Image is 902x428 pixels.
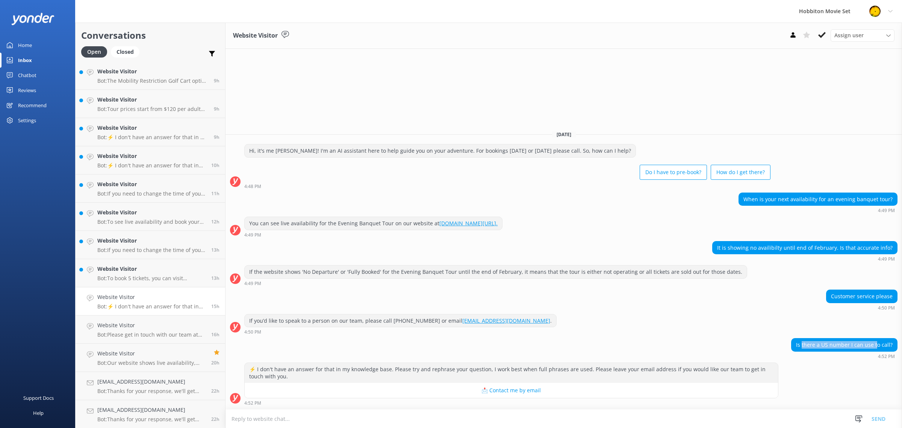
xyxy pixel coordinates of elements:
div: Support Docs [23,390,54,405]
span: Sep 11 2025 08:51pm (UTC +12:00) Pacific/Auckland [211,190,219,197]
strong: 4:50 PM [244,330,261,334]
p: Bot: To book 5 tickets, you can visit [DOMAIN_NAME][URL] to see live availability and make your b... [97,275,206,282]
div: If the website shows 'No Departure' or 'Fully Booked' for the Evening Banquet Tour until the end ... [245,266,747,278]
span: Sep 11 2025 06:32pm (UTC +12:00) Pacific/Auckland [211,275,219,281]
span: [DATE] [552,131,576,138]
p: Bot: Thanks for your response, we'll get back to you as soon as we can during opening hours. [97,416,206,423]
div: Sep 11 2025 04:52pm (UTC +12:00) Pacific/Auckland [244,400,778,405]
strong: 4:49 PM [244,281,261,286]
div: Reviews [18,83,36,98]
div: Customer service please [826,290,897,303]
strong: 4:49 PM [244,233,261,237]
h4: Website Visitor [97,208,206,217]
a: Closed [111,47,143,56]
span: Sep 11 2025 10:13am (UTC +12:00) Pacific/Auckland [211,388,219,394]
button: 📩 Contact me by email [245,383,778,398]
h4: Website Visitor [97,152,206,160]
h4: [EMAIL_ADDRESS][DOMAIN_NAME] [97,378,206,386]
a: Website VisitorBot:Our website shows live availability, typically offering bookings 6-12 months i... [76,344,225,372]
div: When is your next availability for an evening banquet tour? [739,193,897,206]
div: Assign User [831,29,894,41]
p: Bot: Our website shows live availability, typically offering bookings 6-12 months in advance. For... [97,360,206,366]
span: Sep 11 2025 10:36pm (UTC +12:00) Pacific/Auckland [214,106,219,112]
h2: Conversations [81,28,219,42]
img: yonder-white-logo.png [11,13,54,25]
div: Is there a US number I can use to call? [792,338,897,351]
div: Settings [18,113,36,128]
a: [DOMAIN_NAME][URL]. [439,220,498,227]
strong: 4:49 PM [878,257,895,261]
button: How do I get there? [711,165,770,180]
div: Sep 11 2025 04:50pm (UTC +12:00) Pacific/Auckland [826,305,897,310]
a: Website VisitorBot:To book 5 tickets, you can visit [DOMAIN_NAME][URL] to see live availability a... [76,259,225,287]
div: Sep 11 2025 04:52pm (UTC +12:00) Pacific/Auckland [791,354,897,359]
div: ⚡ I don't have an answer for that in my knowledge base. Please try and rephrase your question, I ... [245,363,778,383]
span: Sep 11 2025 09:39am (UTC +12:00) Pacific/Auckland [211,416,219,422]
h4: Website Visitor [97,96,208,104]
a: Website VisitorBot:⚡ I don't have an answer for that in my knowledge base. Please try and rephras... [76,287,225,316]
h4: Website Visitor [97,237,206,245]
p: Bot: Please get in touch with our team at [EMAIL_ADDRESS][DOMAIN_NAME] and include your full name... [97,331,206,338]
div: Open [81,46,107,58]
div: Sep 11 2025 04:49pm (UTC +12:00) Pacific/Auckland [739,208,897,213]
div: Home [18,38,32,53]
span: Sep 11 2025 03:57pm (UTC +12:00) Pacific/Auckland [211,331,219,338]
h4: Website Visitor [97,180,206,188]
a: Website VisitorBot:⚡ I don't have an answer for that in my knowledge base. Please try and rephras... [76,118,225,146]
strong: 4:52 PM [878,354,895,359]
div: Closed [111,46,139,58]
div: Sep 11 2025 04:49pm (UTC +12:00) Pacific/Auckland [244,232,502,237]
a: Open [81,47,111,56]
div: Chatbot [18,68,36,83]
strong: 4:49 PM [878,208,895,213]
p: Bot: ⚡ I don't have an answer for that in my knowledge base. Please try and rephrase your questio... [97,134,208,141]
h4: Website Visitor [97,321,206,329]
span: Sep 11 2025 06:40pm (UTC +12:00) Pacific/Auckland [211,247,219,253]
button: Do I have to pre-book? [640,165,707,180]
a: Website VisitorBot:Please get in touch with our team at [EMAIL_ADDRESS][DOMAIN_NAME] and include ... [76,316,225,344]
a: [EMAIL_ADDRESS][DOMAIN_NAME] [462,317,550,324]
div: Help [33,405,44,420]
p: Bot: ⚡ I don't have an answer for that in my knowledge base. Please try and rephrase your questio... [97,303,206,310]
h3: Website Visitor [233,31,278,41]
span: Sep 11 2025 04:52pm (UTC +12:00) Pacific/Auckland [211,303,219,310]
a: [EMAIL_ADDRESS][DOMAIN_NAME]Bot:Thanks for your response, we'll get back to you as soon as we can... [76,372,225,400]
span: Sep 11 2025 11:32am (UTC +12:00) Pacific/Auckland [211,360,219,366]
h4: Website Visitor [97,124,208,132]
span: Sep 11 2025 08:16pm (UTC +12:00) Pacific/Auckland [211,219,219,225]
div: Hi, it's me [PERSON_NAME]! I'm an AI assistant here to help guide you on your adventure. For book... [245,144,636,157]
p: Bot: If you need to change the time of your booking, please contact our team at [EMAIL_ADDRESS][D... [97,247,206,253]
strong: 4:50 PM [878,306,895,310]
strong: 4:52 PM [244,401,261,405]
div: Sep 11 2025 04:49pm (UTC +12:00) Pacific/Auckland [244,281,747,286]
h4: Website Visitor [97,265,206,273]
img: 34-1718678798.png [869,6,881,17]
a: Website VisitorBot:Tour prices start from $120 per adult for the Hobbiton Movie Set guided tour. ... [76,90,225,118]
p: Bot: To see live availability and book your Hobbiton tour, please visit [DOMAIN_NAME][URL]. [97,219,206,225]
div: Sep 11 2025 04:48pm (UTC +12:00) Pacific/Auckland [244,184,770,189]
h4: Website Visitor [97,67,208,76]
div: Sep 11 2025 04:50pm (UTC +12:00) Pacific/Auckland [244,329,557,334]
span: Assign user [834,31,864,39]
div: Sep 11 2025 04:49pm (UTC +12:00) Pacific/Auckland [712,256,897,261]
div: You can see live availability for the Evening Banquet Tour on our website at [245,217,502,230]
div: If you’d like to speak to a person on our team, please call [PHONE_NUMBER] or email . [245,314,556,327]
a: Website VisitorBot:If you need to change the time of your booking, please contact our team at [EM... [76,231,225,259]
h4: [EMAIL_ADDRESS][DOMAIN_NAME] [97,406,206,414]
a: Website VisitorBot:To see live availability and book your Hobbiton tour, please visit [DOMAIN_NAM... [76,203,225,231]
p: Bot: Tour prices start from $120 per adult for the Hobbiton Movie Set guided tour. For more detai... [97,106,208,112]
span: Sep 11 2025 11:10pm (UTC +12:00) Pacific/Auckland [214,77,219,84]
span: Sep 11 2025 09:36pm (UTC +12:00) Pacific/Auckland [211,162,219,168]
p: Bot: Thanks for your response, we'll get back to you as soon as we can during opening hours. [97,388,206,395]
p: Bot: ⚡ I don't have an answer for that in my knowledge base. Please try and rephrase your questio... [97,162,206,169]
strong: 4:48 PM [244,184,261,189]
h4: Website Visitor [97,293,206,301]
h4: Website Visitor [97,349,206,358]
div: It is showing no availibilty until end of February. Is that accurate info? [713,241,897,254]
a: Website VisitorBot:If you need to change the time of your booking, please contact our team at [EM... [76,175,225,203]
a: Website VisitorBot:The Mobility Restriction Golf Cart option is available for visitors unable to ... [76,62,225,90]
p: Bot: The Mobility Restriction Golf Cart option is available for visitors unable to complete the w... [97,77,208,84]
span: Sep 11 2025 10:21pm (UTC +12:00) Pacific/Auckland [214,134,219,140]
p: Bot: If you need to change the time of your booking, please contact our team at [EMAIL_ADDRESS][D... [97,190,206,197]
a: Website VisitorBot:⚡ I don't have an answer for that in my knowledge base. Please try and rephras... [76,146,225,175]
